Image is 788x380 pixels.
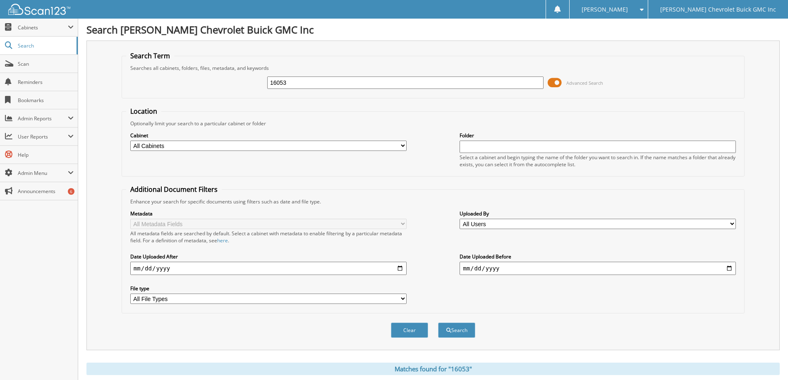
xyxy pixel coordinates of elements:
a: here [217,237,228,244]
span: [PERSON_NAME] Chevrolet Buick GMC Inc [660,7,776,12]
div: Searches all cabinets, folders, files, metadata, and keywords [126,65,740,72]
div: 6 [68,188,74,195]
label: File type [130,285,407,292]
button: Search [438,323,475,338]
h1: Search [PERSON_NAME] Chevrolet Buick GMC Inc [86,23,780,36]
legend: Search Term [126,51,174,60]
span: Reminders [18,79,74,86]
span: Advanced Search [566,80,603,86]
span: User Reports [18,133,68,140]
legend: Location [126,107,161,116]
label: Metadata [130,210,407,217]
span: Search [18,42,72,49]
span: Admin Menu [18,170,68,177]
span: [PERSON_NAME] [582,7,628,12]
label: Date Uploaded After [130,253,407,260]
span: Bookmarks [18,97,74,104]
label: Cabinet [130,132,407,139]
span: Help [18,151,74,158]
button: Clear [391,323,428,338]
label: Uploaded By [460,210,736,217]
span: Announcements [18,188,74,195]
img: scan123-logo-white.svg [8,4,70,15]
label: Date Uploaded Before [460,253,736,260]
span: Admin Reports [18,115,68,122]
span: Scan [18,60,74,67]
input: start [130,262,407,275]
div: All metadata fields are searched by default. Select a cabinet with metadata to enable filtering b... [130,230,407,244]
input: end [460,262,736,275]
span: Cabinets [18,24,68,31]
legend: Additional Document Filters [126,185,222,194]
label: Folder [460,132,736,139]
div: Select a cabinet and begin typing the name of the folder you want to search in. If the name match... [460,154,736,168]
div: Matches found for "16053" [86,363,780,375]
div: Optionally limit your search to a particular cabinet or folder [126,120,740,127]
div: Enhance your search for specific documents using filters such as date and file type. [126,198,740,205]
